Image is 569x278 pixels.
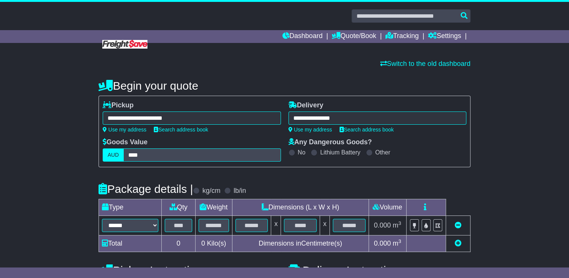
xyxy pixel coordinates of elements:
td: x [271,216,281,235]
a: Tracking [385,30,419,43]
h4: Package details | [99,183,193,195]
a: Dashboard [282,30,322,43]
a: Switch to the old dashboard [380,60,470,67]
td: Total [99,235,162,252]
td: Qty [162,199,196,216]
td: Volume [369,199,406,216]
span: 0.000 [374,240,391,247]
a: Search address book [340,127,394,133]
label: AUD [103,148,124,162]
h4: Pickup Instructions [99,264,281,276]
sup: 3 [398,238,401,244]
label: Pickup [103,101,134,110]
label: lb/in [234,187,246,195]
td: x [320,216,330,235]
label: kg/cm [202,187,220,195]
td: Type [99,199,162,216]
h4: Begin your quote [99,79,470,92]
label: Any Dangerous Goods? [288,138,372,147]
label: Lithium Battery [320,149,360,156]
span: 0 [201,240,205,247]
a: Search address book [154,127,208,133]
label: Goods Value [103,138,147,147]
sup: 3 [398,220,401,226]
label: Delivery [288,101,323,110]
a: Remove this item [455,221,461,229]
td: Dimensions (L x W x H) [232,199,369,216]
td: 0 [162,235,196,252]
a: Use my address [288,127,332,133]
a: Add new item [455,240,461,247]
a: Quote/Book [332,30,376,43]
span: m [393,221,401,229]
label: No [298,149,305,156]
td: Kilo(s) [195,235,232,252]
a: Use my address [103,127,146,133]
a: Settings [428,30,461,43]
h4: Delivery Instructions [288,264,470,276]
td: Dimensions in Centimetre(s) [232,235,369,252]
img: Freight Save [102,40,147,49]
span: 0.000 [374,221,391,229]
label: Other [375,149,390,156]
td: Weight [195,199,232,216]
span: m [393,240,401,247]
